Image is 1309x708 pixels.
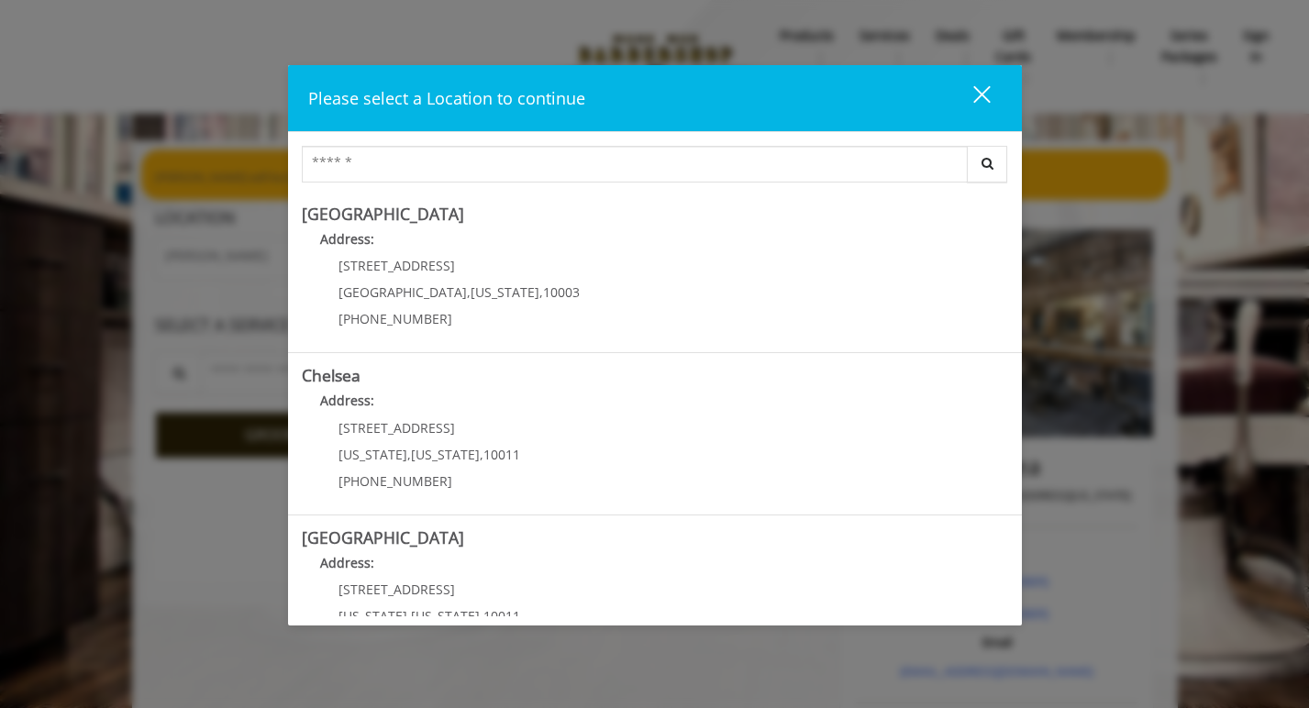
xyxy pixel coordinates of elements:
[302,364,361,386] b: Chelsea
[320,554,374,571] b: Address:
[320,230,374,248] b: Address:
[308,87,585,109] span: Please select a Location to continue
[302,146,968,183] input: Search Center
[338,283,467,301] span: [GEOGRAPHIC_DATA]
[952,84,989,112] div: close dialog
[338,472,452,490] span: [PHONE_NUMBER]
[338,581,455,598] span: [STREET_ADDRESS]
[338,419,455,437] span: [STREET_ADDRESS]
[539,283,543,301] span: ,
[480,446,483,463] span: ,
[467,283,471,301] span: ,
[411,446,480,463] span: [US_STATE]
[338,607,407,625] span: [US_STATE]
[338,257,455,274] span: [STREET_ADDRESS]
[480,607,483,625] span: ,
[411,607,480,625] span: [US_STATE]
[471,283,539,301] span: [US_STATE]
[939,79,1002,116] button: close dialog
[407,446,411,463] span: ,
[302,146,1008,192] div: Center Select
[977,157,998,170] i: Search button
[302,203,464,225] b: [GEOGRAPHIC_DATA]
[483,446,520,463] span: 10011
[302,526,464,548] b: [GEOGRAPHIC_DATA]
[338,310,452,327] span: [PHONE_NUMBER]
[483,607,520,625] span: 10011
[338,446,407,463] span: [US_STATE]
[407,607,411,625] span: ,
[320,392,374,409] b: Address:
[543,283,580,301] span: 10003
